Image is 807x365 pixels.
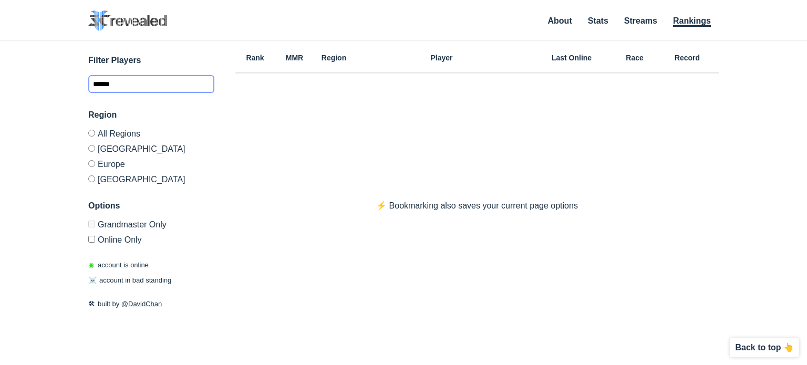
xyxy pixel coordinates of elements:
[314,54,354,61] h6: Region
[88,130,214,141] label: All Regions
[88,130,95,137] input: All Regions
[548,16,572,25] a: About
[88,299,214,309] p: built by @
[624,16,657,25] a: Streams
[88,156,214,171] label: Europe
[88,160,95,167] input: Europe
[88,171,214,184] label: [GEOGRAPHIC_DATA]
[88,221,95,227] input: Grandmaster Only
[588,16,608,25] a: Stats
[88,260,149,270] p: account is online
[530,54,614,61] h6: Last Online
[735,343,794,352] p: Back to top 👆
[235,54,275,61] h6: Rank
[88,236,95,243] input: Online Only
[88,276,97,284] span: ☠️
[88,141,214,156] label: [GEOGRAPHIC_DATA]
[88,275,171,286] p: account in bad standing
[88,54,214,67] h3: Filter Players
[656,54,719,61] h6: Record
[88,232,214,244] label: Only show accounts currently laddering
[88,175,95,182] input: [GEOGRAPHIC_DATA]
[88,221,214,232] label: Only Show accounts currently in Grandmaster
[88,145,95,152] input: [GEOGRAPHIC_DATA]
[88,300,95,308] span: 🛠
[673,16,711,27] a: Rankings
[275,54,314,61] h6: MMR
[354,54,530,61] h6: Player
[88,109,214,121] h3: Region
[355,200,599,212] p: ⚡️ Bookmarking also saves your current page options
[128,300,162,308] a: DavidChan
[88,200,214,212] h3: Options
[88,261,94,269] span: ◉
[614,54,656,61] h6: Race
[88,11,167,31] img: SC2 Revealed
